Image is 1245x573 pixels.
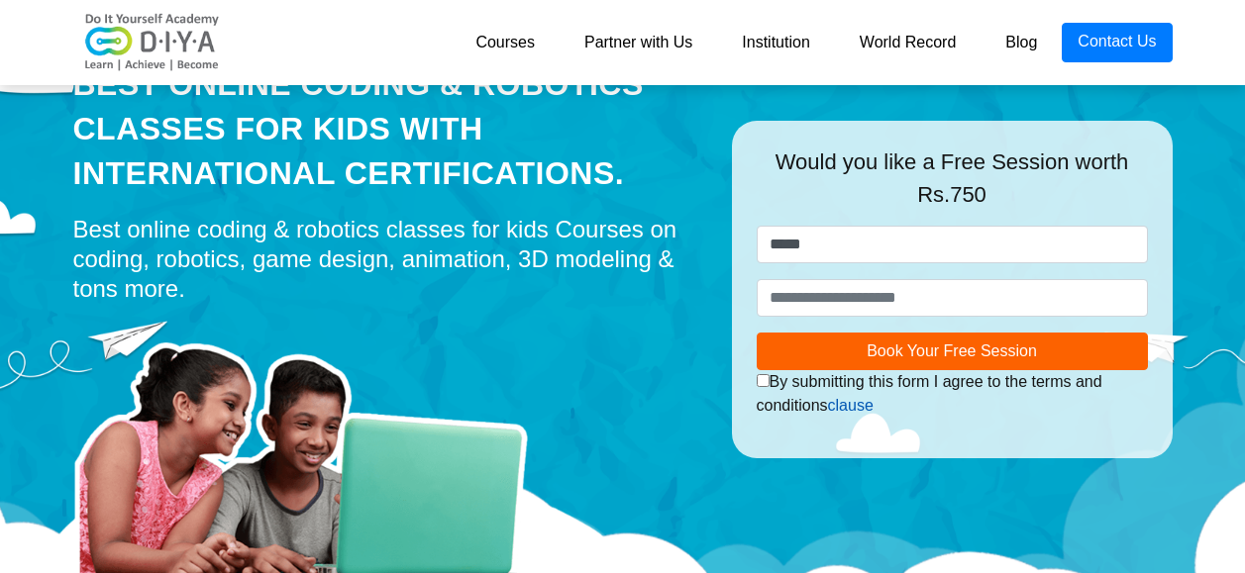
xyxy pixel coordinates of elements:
[73,13,232,72] img: logo-v2.png
[1062,23,1172,62] a: Contact Us
[717,23,834,62] a: Institution
[757,333,1148,370] button: Book Your Free Session
[757,145,1148,226] div: Would you like a Free Session worth Rs.750
[867,342,1037,359] span: Book Your Free Session
[451,23,560,62] a: Courses
[835,23,982,62] a: World Record
[757,370,1148,418] div: By submitting this form I agree to the terms and conditions
[981,23,1062,62] a: Blog
[828,397,874,414] a: clause
[73,62,702,195] div: Best Online Coding & Robotics Classes for kids with International Certifications.
[560,23,717,62] a: Partner with Us
[73,215,702,304] div: Best online coding & robotics classes for kids Courses on coding, robotics, game design, animatio...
